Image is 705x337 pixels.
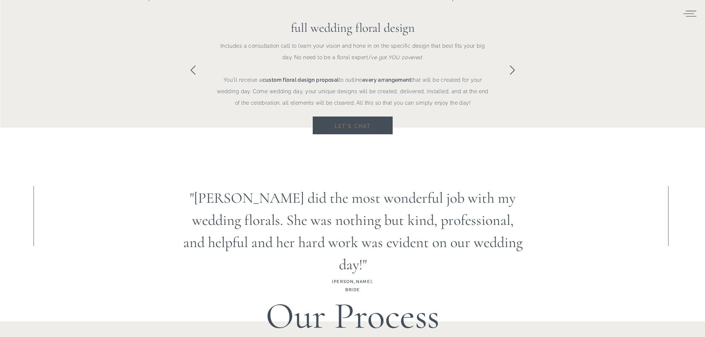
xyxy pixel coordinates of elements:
[262,77,339,83] b: custom floral design proposal
[236,294,469,333] h3: Our Process
[211,28,241,33] span: Subscribe
[216,40,490,107] p: Includes a consultation call to learn your vision and hone in on the specific design that best fi...
[369,54,422,60] i: I’ve got YOU covered
[325,278,381,286] h3: [PERSON_NAME], Bride
[182,187,523,252] h2: "[PERSON_NAME] did the most wonderful job with my wedding florals. She was nothing but kind, prof...
[203,22,249,39] button: Subscribe
[323,121,382,130] a: Let's chat
[241,18,464,40] h3: full wedding floral design
[362,77,411,83] b: every arrangement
